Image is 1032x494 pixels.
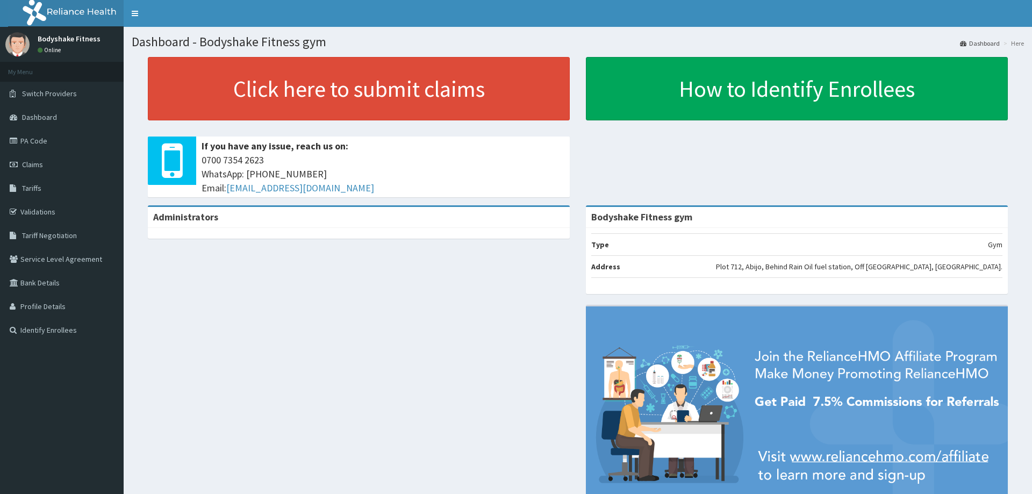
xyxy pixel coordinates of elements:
[38,46,63,54] a: Online
[22,183,41,193] span: Tariffs
[988,239,1002,250] p: Gym
[5,32,30,56] img: User Image
[22,160,43,169] span: Claims
[960,39,1000,48] a: Dashboard
[226,182,374,194] a: [EMAIL_ADDRESS][DOMAIN_NAME]
[1001,39,1024,48] li: Here
[591,262,620,271] b: Address
[586,57,1008,120] a: How to Identify Enrollees
[202,153,564,195] span: 0700 7354 2623 WhatsApp: [PHONE_NUMBER] Email:
[132,35,1024,49] h1: Dashboard - Bodyshake Fitness gym
[38,35,101,42] p: Bodyshake Fitness
[202,140,348,152] b: If you have any issue, reach us on:
[22,89,77,98] span: Switch Providers
[716,261,1002,272] p: Plot 712, Abijo, Behind Rain Oil fuel station, Off [GEOGRAPHIC_DATA], [GEOGRAPHIC_DATA].
[153,211,218,223] b: Administrators
[22,112,57,122] span: Dashboard
[22,231,77,240] span: Tariff Negotiation
[591,240,609,249] b: Type
[591,211,692,223] strong: Bodyshake Fitness gym
[148,57,570,120] a: Click here to submit claims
